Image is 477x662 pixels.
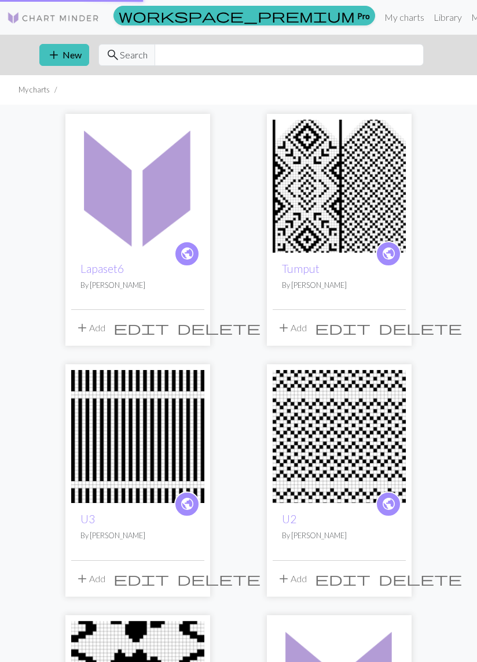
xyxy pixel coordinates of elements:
[71,120,204,253] img: Lapaset6
[80,530,195,541] p: By [PERSON_NAME]
[113,571,169,587] span: edit
[113,572,169,586] i: Edit
[120,48,148,62] span: Search
[277,571,291,587] span: add
[113,321,169,335] i: Edit
[273,370,406,503] img: U2
[376,241,401,267] a: public
[71,179,204,190] a: Lapaset6
[376,491,401,517] a: public
[375,568,466,590] button: Delete
[277,320,291,336] span: add
[379,320,462,336] span: delete
[282,512,296,526] a: U2
[39,44,89,66] button: New
[180,495,195,513] span: public
[106,47,120,63] span: search
[429,6,467,29] a: Library
[311,568,375,590] button: Edit
[75,571,89,587] span: add
[315,320,370,336] span: edit
[109,317,173,339] button: Edit
[71,568,109,590] button: Add
[273,430,406,441] a: U2
[71,317,109,339] button: Add
[315,572,370,586] i: Edit
[174,491,200,517] a: public
[7,11,100,25] img: Logo
[174,241,200,267] a: public
[80,512,95,526] a: U3
[381,245,396,262] span: public
[381,495,396,513] span: public
[177,571,260,587] span: delete
[109,568,173,590] button: Edit
[273,179,406,190] a: Tumput
[379,571,462,587] span: delete
[113,6,375,25] a: Pro
[173,317,265,339] button: Delete
[282,530,397,541] p: By [PERSON_NAME]
[315,571,370,587] span: edit
[119,8,355,24] span: workspace_premium
[380,6,429,29] a: My charts
[180,493,195,516] i: public
[381,242,396,265] i: public
[282,262,320,275] a: Tumput
[282,280,397,291] p: By [PERSON_NAME]
[71,370,204,503] img: U3
[273,317,311,339] button: Add
[273,120,406,253] img: Tumput
[19,84,50,95] li: My charts
[273,568,311,590] button: Add
[315,321,370,335] i: Edit
[173,568,265,590] button: Delete
[47,47,61,63] span: add
[71,430,204,441] a: U3
[80,262,124,275] a: Lapaset6
[80,280,195,291] p: By [PERSON_NAME]
[180,245,195,262] span: public
[177,320,260,336] span: delete
[375,317,466,339] button: Delete
[180,242,195,265] i: public
[311,317,375,339] button: Edit
[113,320,169,336] span: edit
[381,493,396,516] i: public
[75,320,89,336] span: add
